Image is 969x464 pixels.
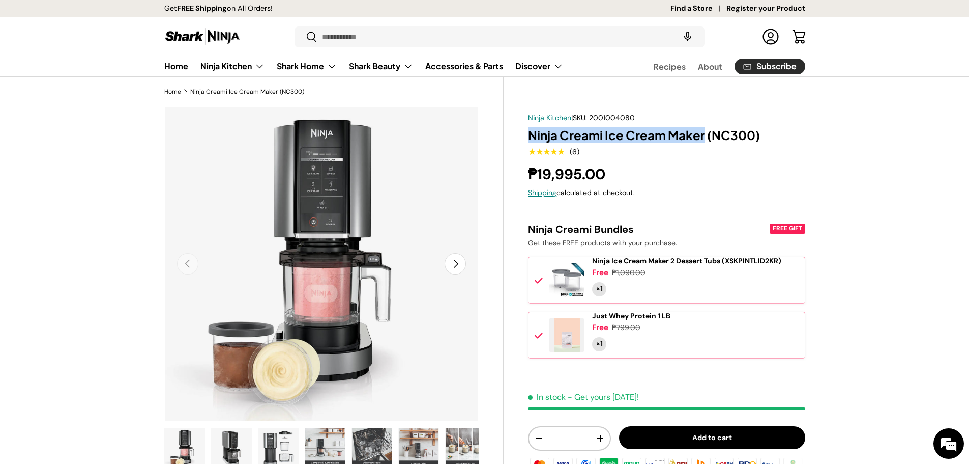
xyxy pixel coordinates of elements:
strong: FREE Shipping [177,4,227,13]
speech-search-button: Search by voice [671,25,704,48]
a: Subscribe [735,59,805,74]
img: Shark Ninja Philippines [164,26,241,46]
span: ★★★★★ [528,147,564,157]
div: Quantity [592,282,606,296]
a: Home [164,89,181,95]
a: Ninja Ice Cream Maker 2 Dessert Tubs (XSKPINTLID2KR) [592,257,781,265]
a: Home [164,56,188,76]
a: Shipping [528,188,556,197]
a: Find a Store [670,3,726,14]
nav: Primary [164,56,563,76]
a: Just Whey Protein 1 LB [592,312,670,320]
span: Get these FREE products with your purchase. [528,238,677,248]
div: FREE GIFT [770,224,805,233]
summary: Shark Home [271,56,343,76]
span: SKU: [573,113,587,122]
span: In stock [528,392,566,402]
div: Free [592,267,608,278]
div: calculated at checkout. [528,187,805,198]
div: (6) [570,148,579,156]
summary: Ninja Kitchen [194,56,271,76]
span: 2001004080 [589,113,635,122]
div: ₱799.00 [612,322,640,333]
div: 5.0 out of 5.0 stars [528,147,564,156]
div: Free [592,322,608,333]
nav: Secondary [629,56,805,76]
a: Ninja Kitchen [528,113,571,122]
a: Ninja Creami Ice Cream Maker (NC300) [190,89,304,95]
a: Recipes [653,57,686,76]
a: Register your Product [726,3,805,14]
div: ₱1,090.00 [612,267,645,278]
h1: Ninja Creami Ice Cream Maker (NC300) [528,127,805,143]
a: Accessories & Parts [425,56,503,76]
span: | [571,113,635,122]
button: Add to cart [619,426,805,449]
p: Get on All Orders! [164,3,273,14]
p: - Get yours [DATE]! [568,392,639,402]
div: Quantity [592,337,606,351]
summary: Discover [509,56,569,76]
span: Subscribe [756,62,797,70]
summary: Shark Beauty [343,56,419,76]
div: Ninja Creami Bundles [528,223,767,236]
strong: ₱19,995.00 [528,165,608,184]
nav: Breadcrumbs [164,87,504,96]
a: About [698,57,722,76]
